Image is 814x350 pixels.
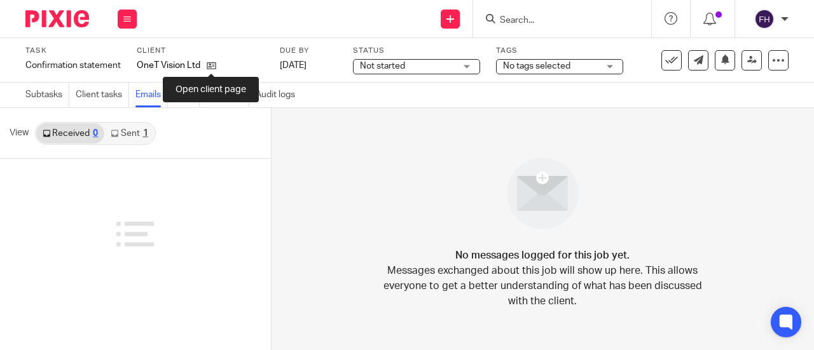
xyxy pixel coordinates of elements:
[754,9,775,29] img: svg%3E
[25,46,121,56] label: Task
[10,126,29,140] span: View
[137,59,200,72] p: OneT Vision Ltd
[93,129,98,138] div: 0
[353,46,480,56] label: Status
[503,62,570,71] span: No tags selected
[206,83,249,107] a: Notes (0)
[499,15,613,27] input: Search
[25,59,121,72] div: Confirmation statement
[143,129,148,138] div: 1
[280,46,337,56] label: Due by
[360,62,405,71] span: Not started
[374,263,711,309] p: Messages exchanged about this job will show up here. This allows everyone to get a better underst...
[137,46,264,56] label: Client
[280,61,307,70] span: [DATE]
[256,83,301,107] a: Audit logs
[76,83,129,107] a: Client tasks
[25,10,89,27] img: Pixie
[499,149,587,238] img: image
[455,248,630,263] h4: No messages logged for this job yet.
[496,46,623,56] label: Tags
[104,123,154,144] a: Sent1
[174,83,200,107] a: Files
[36,123,104,144] a: Received0
[135,83,168,107] a: Emails
[25,83,69,107] a: Subtasks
